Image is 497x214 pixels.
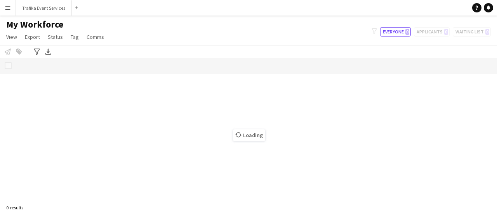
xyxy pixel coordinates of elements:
a: Status [45,32,66,42]
span: 0 [405,29,409,35]
a: Tag [68,32,82,42]
span: View [6,33,17,40]
app-action-btn: Advanced filters [32,47,42,56]
button: Trafika Event Services [16,0,72,16]
button: Everyone0 [380,27,411,37]
span: My Workforce [6,19,63,30]
span: Status [48,33,63,40]
app-action-btn: Export XLSX [43,47,53,56]
a: View [3,32,20,42]
a: Export [22,32,43,42]
span: Comms [87,33,104,40]
span: Loading [233,129,265,141]
span: Tag [71,33,79,40]
a: Comms [83,32,107,42]
span: Export [25,33,40,40]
